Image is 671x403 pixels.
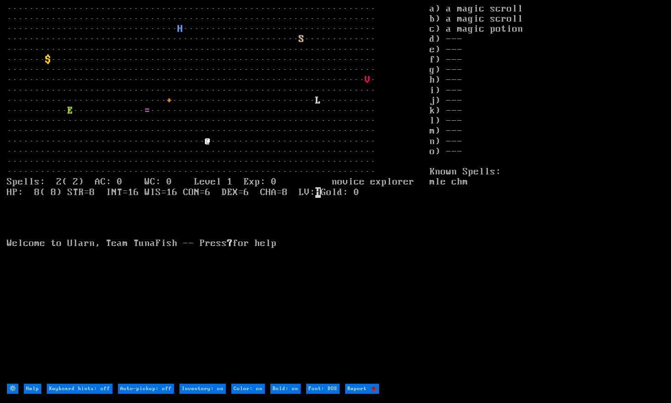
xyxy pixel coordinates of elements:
font: L [315,95,321,106]
input: Help [24,384,41,394]
font: V [365,75,370,85]
font: S [299,34,304,45]
input: Font: DOS [306,384,340,394]
larn: ··································································· ·····························... [7,4,430,383]
input: Bold: on [270,384,301,394]
input: Inventory: on [179,384,226,394]
font: H [178,24,183,34]
input: ⚙️ [7,384,18,394]
input: Color: on [231,384,265,394]
font: $ [45,55,51,65]
mark: H [315,187,321,198]
font: + [167,95,172,106]
font: E [67,106,73,116]
input: Auto-pickup: off [118,384,174,394]
input: Keyboard hints: off [47,384,112,394]
font: = [145,106,150,116]
stats: a) a magic scroll b) a magic scroll c) a magic potion d) --- e) --- f) --- g) --- h) --- i) --- j... [430,4,665,383]
input: Report 🐞 [345,384,379,394]
b: ? [227,238,233,249]
font: @ [205,136,211,147]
